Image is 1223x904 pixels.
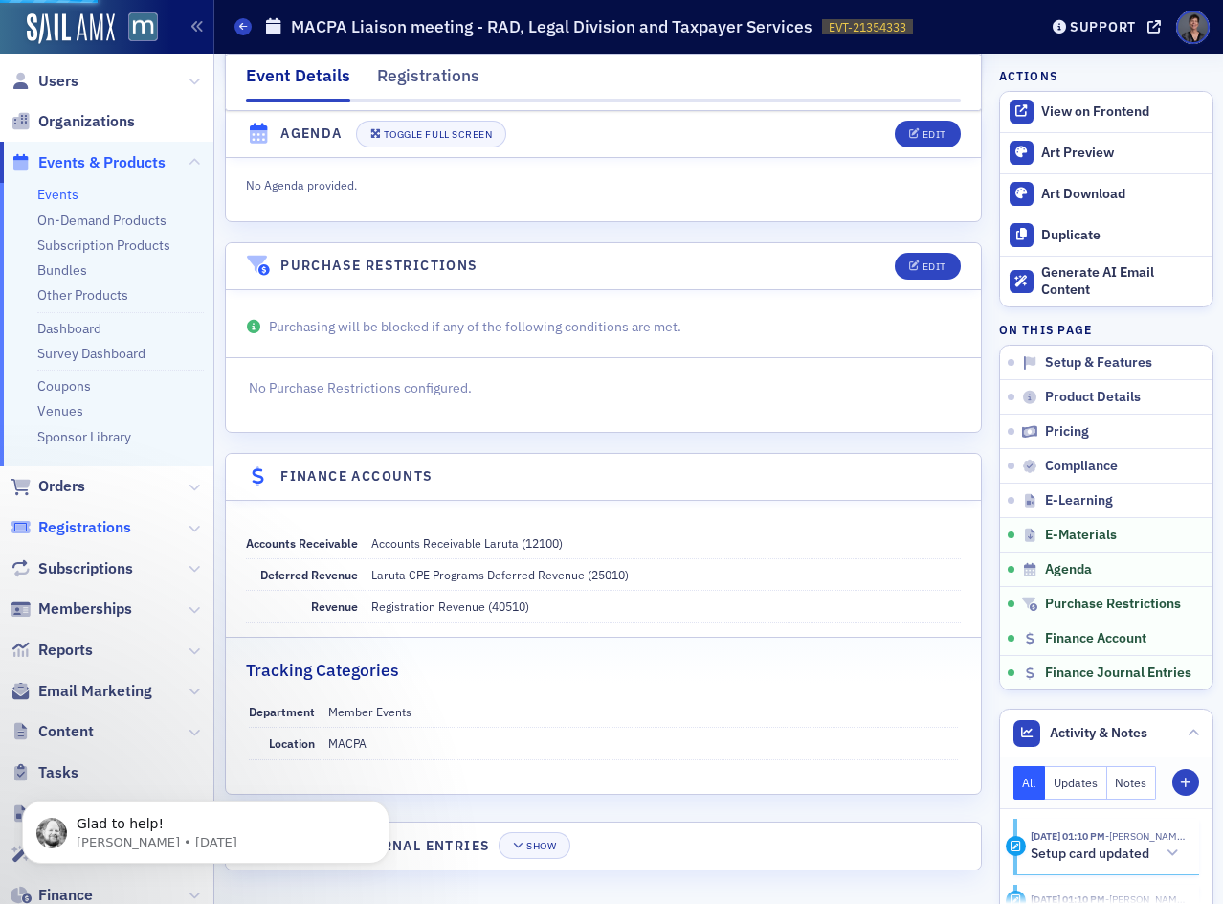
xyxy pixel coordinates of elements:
button: Toggle Full Screen [356,121,507,147]
span: Content [38,721,94,742]
div: Accounts Receivable Laruta (12100) [371,534,563,552]
div: Art Download [1041,186,1202,203]
a: Dashboard [37,320,101,337]
span: Organizations [38,111,135,132]
a: Registrations [11,517,131,538]
button: Setup card updated [1031,844,1186,864]
a: Users [11,71,78,92]
a: Art Download [1000,173,1212,215]
span: Subscriptions [38,558,133,579]
div: Event Details [246,63,350,102]
span: Email Marketing [38,681,152,702]
a: View Homepage [115,12,158,45]
a: Subscriptions [11,558,133,579]
span: Product Details [1045,389,1141,406]
div: Registrations [377,63,479,99]
a: Reports [11,640,93,661]
dd: Member Events [328,696,958,727]
span: Setup & Features [1045,354,1152,372]
p: Purchasing will be blocked if any of the following conditions are met. [246,317,962,337]
span: Department [249,704,315,719]
div: No Agenda provided. [246,173,889,194]
span: Registrations [38,517,131,538]
a: Venues [37,402,83,419]
span: Orders [38,476,85,497]
button: Show [499,832,570,859]
a: Orders [11,476,85,497]
span: Activity & Notes [1050,723,1147,743]
a: Other Products [37,286,128,304]
a: Sponsor Library [37,428,131,445]
span: Purchase Restrictions [1045,596,1181,613]
span: Pricing [1045,423,1089,441]
span: EVT-21354333 [829,19,906,35]
button: Duplicate [1000,215,1212,256]
dd: MACPA [328,728,958,758]
div: Show [526,841,556,851]
span: Revenue [311,599,358,614]
a: Tasks [11,762,78,783]
span: Events & Products [38,152,166,173]
iframe: Intercom notifications message [14,760,397,894]
h1: M​ACPA Liaison meeting ​- RAD, Legal Division and Taxpayer Services [291,15,812,38]
img: SailAMX [128,12,158,42]
h2: Tracking Categories [246,658,399,683]
span: Memberships [38,599,132,620]
span: Users [38,71,78,92]
div: Edit [923,129,946,140]
span: Agenda [1045,561,1092,578]
a: Organizations [11,111,135,132]
span: Accounts Receivable [246,535,358,551]
div: Generate AI Email Content [1041,264,1202,298]
a: Bundles [37,261,87,279]
span: Compliance [1045,458,1118,475]
button: All [1013,766,1046,800]
img: SailAMX [27,13,115,44]
span: Location [269,735,315,751]
h4: On this page [999,321,1213,338]
button: Notes [1107,766,1157,800]
div: Support [1070,18,1136,35]
a: Art Preview [1000,133,1212,173]
a: Memberships [11,599,132,620]
a: Survey Dashboard [37,345,145,362]
button: Generate AI Email Content [1000,256,1212,307]
a: Events & Products [11,152,166,173]
a: Automations [11,844,128,865]
div: Registration Revenue (40510) [371,598,529,615]
h4: Actions [999,67,1058,84]
h4: Finance Accounts [280,466,433,486]
div: View on Frontend [1041,103,1202,121]
span: Finance Account [1045,630,1146,647]
span: Finance Journal Entries [1045,665,1191,682]
a: Events [37,186,78,203]
span: E-Learning [1045,492,1113,509]
time: 10/6/2025 01:10 PM [1031,829,1105,843]
span: Reports [38,640,93,661]
div: Toggle Full Screen [384,129,492,140]
span: Dee Sullivan [1105,829,1186,843]
div: Activity [1006,836,1026,856]
h4: Agenda [280,124,342,144]
a: Coupons [37,377,91,395]
div: Art Preview [1041,145,1202,162]
button: Edit [895,121,961,147]
a: On-Demand Products [37,212,167,229]
p: No Purchase Restrictions configured. [249,378,958,398]
button: Updates [1045,766,1107,800]
a: View on Frontend [1000,92,1212,132]
a: Subscription Products [37,237,170,254]
div: Edit [923,261,946,272]
span: Deferred Revenue [260,567,358,582]
div: Duplicate [1041,227,1202,244]
h4: Purchase Restrictions [280,256,478,276]
h5: Setup card updated [1031,846,1149,863]
a: Content [11,721,94,742]
button: Edit [895,253,961,280]
a: E-Learning [11,803,113,825]
span: Profile [1176,11,1210,44]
